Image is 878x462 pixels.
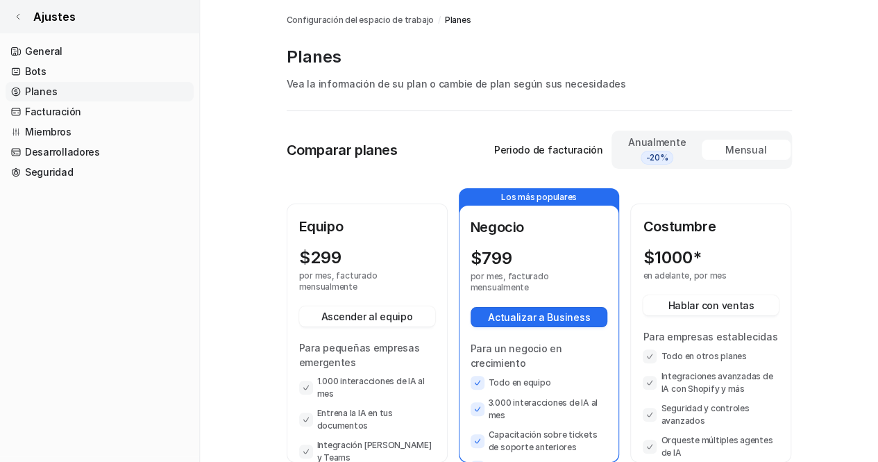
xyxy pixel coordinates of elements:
font: Anualmente [628,136,686,148]
font: Orqueste múltiples agentes de IA [661,435,773,458]
font: $ [643,247,654,267]
font: $ [299,247,310,267]
font: 3.000 interacciones de IA al mes [489,397,598,420]
button: Actualizar a Business [471,307,608,327]
font: Periodo de facturación [494,144,603,156]
font: Integraciones avanzadas de IA con Shopify y más [661,371,773,394]
font: Ascender al equipo [321,311,413,322]
font: Para un negocio en crecimiento [471,343,562,369]
font: Costumbre [643,218,715,235]
font: Configuración del espacio de trabajo [287,15,434,25]
font: por mes, facturado mensualmente [471,271,549,292]
a: Seguridad [6,163,194,182]
a: General [6,42,194,61]
font: 1000* [654,247,701,267]
font: 799 [482,248,512,268]
font: Miembros [25,126,71,138]
font: en adelante, por mes [643,270,726,281]
font: Ajustes [33,10,76,24]
font: Desarrolladores [25,146,100,158]
a: Desarrolladores [6,142,194,162]
font: -20% [645,152,668,163]
font: Comparar planes [287,142,398,158]
font: Seguridad [25,166,73,178]
font: Todo en otros planes [661,351,746,361]
font: Negocio [471,219,524,236]
font: 299 [310,247,341,267]
font: Planes [445,15,471,25]
font: Para pequeñas empresas emergentes [299,342,420,368]
a: Planes [445,14,471,26]
font: Seguridad y controles avanzados [661,403,749,426]
font: / [438,15,441,25]
a: Facturación [6,102,194,122]
font: Facturación [25,106,81,117]
button: Hablar con ventas [643,295,779,315]
font: Vea la información de su plan o cambie de plan según sus necesidades [287,78,626,90]
font: Planes [25,85,57,97]
font: Planes [287,47,341,67]
button: Ascender al equipo [299,306,435,327]
a: Bots [6,62,194,81]
font: por mes, facturado mensualmente [299,270,378,292]
font: Actualizar a Business [488,311,590,323]
font: Los más populares [501,192,577,202]
font: $ [471,248,482,268]
font: Mensual [725,144,766,156]
font: Equipo [299,218,344,235]
font: Entrena la IA en tus documentos [317,408,393,431]
a: Configuración del espacio de trabajo [287,14,434,26]
a: Planes [6,82,194,101]
font: Para empresas establecidas [643,331,777,343]
font: Todo en equipo [489,377,551,388]
font: Hablar con ventas [668,299,754,311]
font: Capacitación sobre tickets de soporte anteriores [489,429,598,452]
font: Bots [25,65,47,77]
font: General [25,45,62,57]
font: 1.000 interacciones de IA al mes [317,376,425,399]
a: Miembros [6,122,194,142]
